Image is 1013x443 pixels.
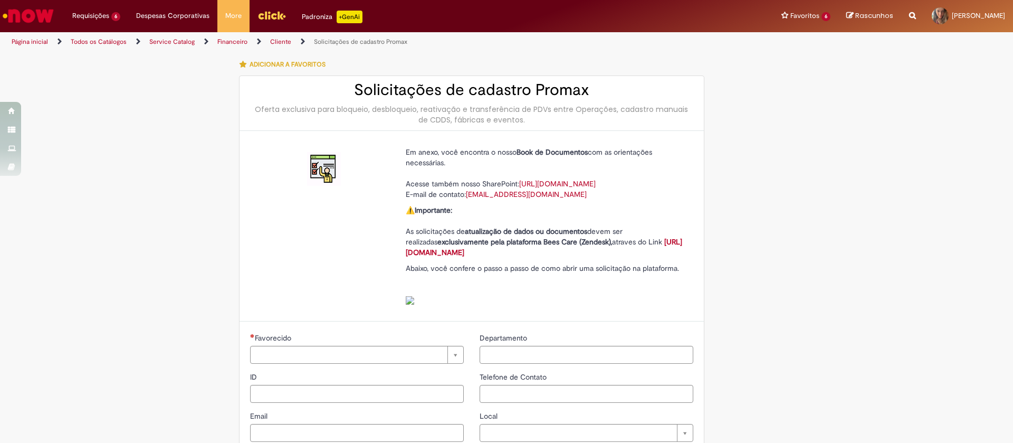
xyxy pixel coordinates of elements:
button: Adicionar a Favoritos [239,53,331,76]
input: ID [250,385,464,403]
div: Oferta exclusiva para bloqueio, desbloqueio, reativação e transferência de PDVs entre Operações, ... [250,104,693,125]
a: Limpar campo Favorecido [250,346,464,364]
ul: Trilhas de página [8,32,667,52]
strong: exclusivamente pela plataforma Bees Care (Zendesk), [437,237,612,247]
span: Necessários [250,334,255,338]
a: Rascunhos [846,11,893,21]
p: Abaixo, você confere o passo a passo de como abrir uma solicitação na plataforma. [406,263,685,305]
input: Email [250,424,464,442]
span: Necessários - Favorecido [255,333,293,343]
a: [URL][DOMAIN_NAME] [519,179,596,188]
strong: Importante: [415,205,452,215]
h2: Solicitações de cadastro Promax [250,81,693,99]
a: Cliente [270,37,291,46]
strong: atualização de dados ou documentos [465,227,587,236]
a: [EMAIL_ADDRESS][DOMAIN_NAME] [466,190,587,199]
span: 6 [821,12,830,21]
p: Em anexo, você encontra o nosso com as orientações necessárias. Acesse também nosso SharePoint: E... [406,147,685,200]
span: Favoritos [790,11,819,21]
span: Departamento [480,333,529,343]
input: Departamento [480,346,693,364]
span: Despesas Corporativas [136,11,209,21]
img: Solicitações de cadastro Promax [307,152,341,186]
span: [PERSON_NAME] [952,11,1005,20]
p: +GenAi [337,11,362,23]
span: Adicionar a Favoritos [250,60,326,69]
span: Requisições [72,11,109,21]
a: Página inicial [12,37,48,46]
input: Telefone de Contato [480,385,693,403]
p: ⚠️ As solicitações de devem ser realizadas atraves do Link [406,205,685,258]
span: Rascunhos [855,11,893,21]
strong: Book de Documentos [517,147,588,157]
span: Telefone de Contato [480,372,549,382]
img: click_logo_yellow_360x200.png [257,7,286,23]
span: Email [250,411,270,421]
span: More [225,11,242,21]
span: Local [480,411,500,421]
a: Financeiro [217,37,247,46]
a: Todos os Catálogos [71,37,127,46]
img: ServiceNow [1,5,55,26]
a: Limpar campo Local [480,424,693,442]
div: Padroniza [302,11,362,23]
a: Solicitações de cadastro Promax [314,37,407,46]
span: 6 [111,12,120,21]
img: sys_attachment.do [406,296,414,305]
span: ID [250,372,259,382]
a: Service Catalog [149,37,195,46]
a: [URL][DOMAIN_NAME] [406,237,682,257]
